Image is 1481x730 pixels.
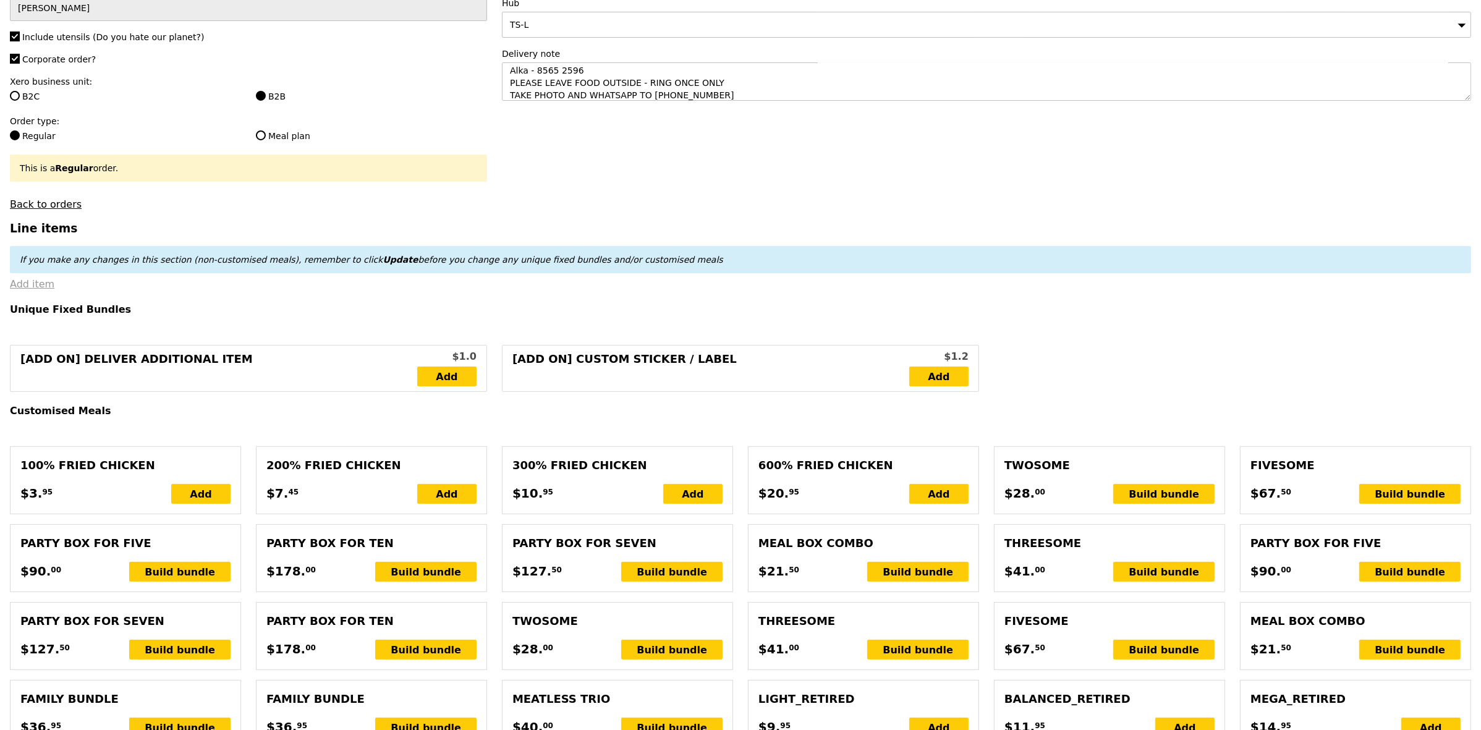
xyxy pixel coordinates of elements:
span: 45 [288,487,299,497]
input: Meal plan [256,130,266,140]
div: Party Box for Ten [266,613,477,630]
span: 50 [1281,487,1291,497]
div: Add [663,484,723,504]
span: 00 [305,643,316,653]
label: B2C [10,90,241,103]
span: $20. [758,484,789,503]
div: Add [909,484,969,504]
span: 00 [543,643,553,653]
span: Include utensils (Do you hate our planet?) [22,32,204,42]
b: Regular [55,163,93,173]
div: Party Box for Five [1250,535,1461,552]
span: 00 [1281,565,1291,575]
label: Delivery note [502,48,1471,60]
label: Regular [10,130,241,142]
div: Twosome [1004,457,1215,474]
div: Family Bundle [266,690,477,708]
div: Twosome [512,613,723,630]
div: Party Box for Seven [20,613,231,630]
span: 95 [42,487,53,497]
div: Fivesome [1250,457,1461,474]
span: Corporate order? [22,54,96,64]
div: This is a order. [20,162,477,174]
div: Mega_RETIRED [1250,690,1461,708]
span: $67. [1004,640,1035,658]
span: $178. [266,640,305,658]
span: 00 [789,643,799,653]
input: B2B [256,91,266,101]
div: Party Box for Seven [512,535,723,552]
a: Add item [10,278,54,290]
span: $21. [758,562,789,580]
h4: Customised Meals [10,405,1471,417]
span: 50 [551,565,562,575]
div: Build bundle [867,562,969,582]
span: $90. [20,562,51,580]
span: $41. [1004,562,1035,580]
div: Threesome [1004,535,1215,552]
div: Build bundle [1113,562,1215,582]
div: Add [171,484,231,504]
div: Build bundle [867,640,969,660]
span: $178. [266,562,305,580]
h3: Line items [10,222,1471,235]
span: 00 [51,565,61,575]
div: Meal Box Combo [1250,613,1461,630]
div: Party Box for Five [20,535,231,552]
span: $41. [758,640,789,658]
span: $10. [512,484,543,503]
div: Build bundle [1113,640,1215,660]
input: B2C [10,91,20,101]
span: 50 [789,565,799,575]
div: Family Bundle [20,690,231,708]
span: 95 [789,487,799,497]
div: $1.2 [909,349,969,364]
div: Build bundle [1113,484,1215,504]
input: Include utensils (Do you hate our planet?) [10,32,20,41]
div: Build bundle [621,562,723,582]
span: 50 [1035,643,1045,653]
div: Fivesome [1004,613,1215,630]
span: $67. [1250,484,1281,503]
div: Build bundle [1359,640,1461,660]
a: Back to orders [10,198,82,210]
span: $28. [512,640,543,658]
div: Build bundle [621,640,723,660]
div: 300% Fried Chicken [512,457,723,474]
div: Party Box for Ten [266,535,477,552]
div: Threesome [758,613,969,630]
span: 95 [543,487,553,497]
label: Meal plan [256,130,487,142]
label: Order type: [10,115,487,127]
span: $90. [1250,562,1281,580]
div: Light_RETIRED [758,690,969,708]
div: Build bundle [129,562,231,582]
input: Corporate order? [10,54,20,64]
div: [Add on] Deliver Additional Item [20,350,417,386]
div: 200% Fried Chicken [266,457,477,474]
span: 50 [59,643,70,653]
a: Add [417,367,477,386]
div: Build bundle [1359,484,1461,504]
div: $1.0 [417,349,477,364]
h4: Unique Fixed Bundles [10,303,1471,315]
span: $28. [1004,484,1035,503]
span: 50 [1281,643,1291,653]
span: 00 [305,565,316,575]
div: Build bundle [129,640,231,660]
em: If you make any changes in this section (non-customised meals), remember to click before you chan... [20,255,723,265]
span: $7. [266,484,288,503]
div: [Add on] Custom Sticker / Label [512,350,909,386]
b: Update [383,255,418,265]
div: Balanced_RETIRED [1004,690,1215,708]
div: Build bundle [375,562,477,582]
span: 00 [1035,487,1045,497]
input: Regular [10,130,20,140]
div: Add [417,484,477,504]
span: $3. [20,484,42,503]
span: $127. [512,562,551,580]
div: 600% Fried Chicken [758,457,969,474]
span: $127. [20,640,59,658]
div: Build bundle [1359,562,1461,582]
div: Build bundle [375,640,477,660]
